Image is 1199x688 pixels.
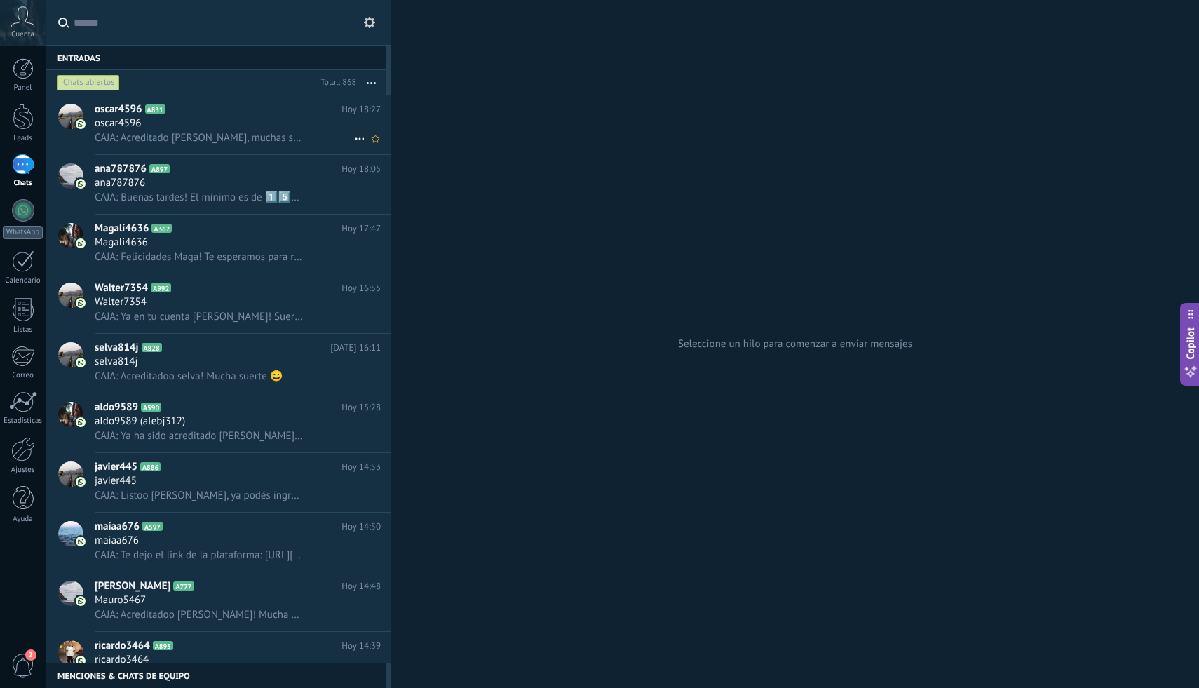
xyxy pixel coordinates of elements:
span: Hoy 18:27 [341,102,381,116]
div: Ajustes [3,466,43,475]
span: ana787876 [95,162,147,176]
span: oscar4596 [95,116,141,130]
span: Walter7354 [95,295,147,309]
span: ricardo3464 [95,639,150,653]
span: Walter7354 [95,281,148,295]
span: CAJA: Acreditado [PERSON_NAME], muchas suerte 😄🍀 [95,131,304,144]
span: javier445 [95,460,137,474]
button: Más [356,70,386,95]
span: ana787876 [95,176,145,190]
span: selva814j [95,355,138,369]
img: icon [76,238,86,248]
div: WhatsApp [3,226,43,239]
span: A828 [142,343,162,352]
span: 2 [25,649,36,661]
span: CAJA: Acreditadoo [PERSON_NAME]! Mucha suerte 😄 [95,608,304,621]
img: icon [76,656,86,666]
span: aldo9589 (alebj312) [95,414,185,429]
span: Hoy 14:50 [341,520,381,534]
img: icon [76,477,86,487]
span: A886 [140,462,161,471]
a: avatariconoscar4596A831Hoy 18:27oscar4596CAJA: Acreditado [PERSON_NAME], muchas suerte 😄🍀 [46,95,391,154]
div: Ayuda [3,515,43,524]
img: icon [76,537,86,546]
span: CAJA: Acreditadoo selva! Mucha suerte 😄 [95,370,283,383]
a: avatariconaldo9589A590Hoy 15:28aldo9589 (alebj312)CAJA: Ya ha sido acreditado [PERSON_NAME], much... [46,393,391,452]
span: javier445 [95,474,137,488]
div: Chats abiertos [57,74,120,91]
span: ricardo3464 [95,653,149,667]
img: icon [76,179,86,189]
span: Magali4636 [95,236,148,250]
span: [PERSON_NAME] [95,579,170,593]
span: A597 [142,522,163,531]
span: oscar4596 [95,102,142,116]
a: avatariconjavier445A886Hoy 14:53javier445CAJA: Listoo [PERSON_NAME], ya podés ingresar 😄 [46,453,391,512]
span: A777 [173,581,194,591]
span: Hoy 18:05 [341,162,381,176]
span: A590 [141,403,161,412]
span: A367 [151,224,172,233]
a: avatariconWalter7354A992Hoy 16:55Walter7354CAJA: Ya en tu cuenta [PERSON_NAME]! Suerte 😄 [46,274,391,333]
div: Correo [3,371,43,380]
div: Chats [3,179,43,188]
span: A893 [153,641,173,650]
span: CAJA: Ya en tu cuenta [PERSON_NAME]! Suerte 😄 [95,310,304,323]
div: Panel [3,83,43,93]
span: Hoy 15:28 [341,400,381,414]
img: icon [76,417,86,427]
div: Calendario [3,276,43,285]
img: icon [76,119,86,129]
img: icon [76,358,86,367]
span: CAJA: Felicidades Maga! Te esperamos para realizarlo 😄🫰🏻 [95,250,304,264]
span: Copilot [1184,327,1198,359]
span: selva814j [95,341,139,355]
span: Hoy 14:53 [341,460,381,474]
span: Mauro5467 [95,593,146,607]
a: avatariconMagali4636A367Hoy 17:47Magali4636CAJA: Felicidades Maga! Te esperamos para realizarlo 😄🫰🏻 [46,215,391,274]
span: A992 [151,283,171,292]
div: Menciones & Chats de equipo [46,663,386,688]
span: CAJA: Buenas tardes! El mínimo es de 1️⃣5️⃣0️⃣0️⃣ 😄 [95,191,304,204]
span: Cuenta [11,30,34,39]
span: CAJA: Listoo [PERSON_NAME], ya podés ingresar 😄 [95,489,304,502]
div: Estadísticas [3,417,43,426]
span: aldo9589 [95,400,138,414]
span: A897 [149,164,170,173]
img: icon [76,596,86,606]
span: CAJA: Te dejo el link de la plataforma: [URL][DOMAIN_NAME] 🎰 😁 [95,548,304,562]
span: Hoy 14:48 [341,579,381,593]
span: Magali4636 [95,222,149,236]
div: Listas [3,325,43,335]
a: avatariconana787876A897Hoy 18:05ana787876CAJA: Buenas tardes! El mínimo es de 1️⃣5️⃣0️⃣0️⃣ 😄 [46,155,391,214]
a: avatariconselva814jA828[DATE] 16:11selva814jCAJA: Acreditadoo selva! Mucha suerte 😄 [46,334,391,393]
div: Entradas [46,45,386,70]
img: icon [76,298,86,308]
span: CAJA: Ya ha sido acreditado [PERSON_NAME], mucha suerte! 😁 [95,429,304,443]
span: Hoy 17:47 [341,222,381,236]
span: A831 [145,104,165,114]
div: Total: 868 [315,76,356,90]
span: Hoy 14:39 [341,639,381,653]
span: Hoy 16:55 [341,281,381,295]
a: avataricon[PERSON_NAME]A777Hoy 14:48Mauro5467CAJA: Acreditadoo [PERSON_NAME]! Mucha suerte 😄 [46,572,391,631]
span: maiaa676 [95,534,139,548]
span: [DATE] 16:11 [330,341,381,355]
span: maiaa676 [95,520,140,534]
a: avatariconmaiaa676A597Hoy 14:50maiaa676CAJA: Te dejo el link de la plataforma: [URL][DOMAIN_NAME]... [46,513,391,572]
div: Leads [3,134,43,143]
